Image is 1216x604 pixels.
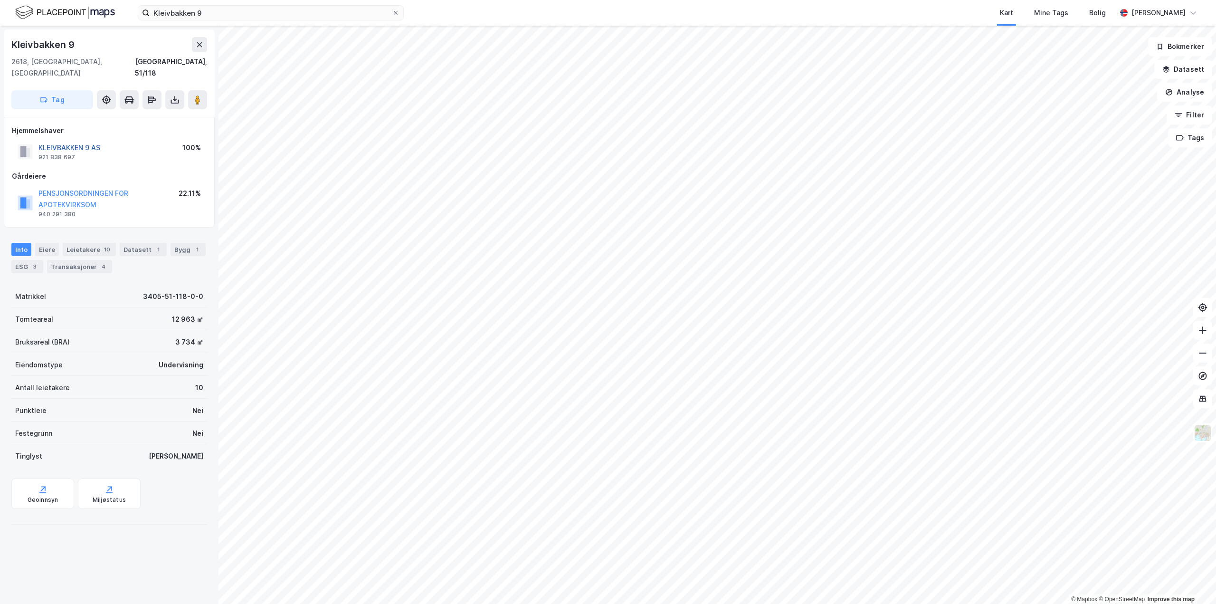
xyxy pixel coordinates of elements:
[1099,596,1145,603] a: OpenStreetMap
[63,243,116,256] div: Leietakere
[150,6,392,20] input: Søk på adresse, matrikkel, gårdeiere, leietakere eller personer
[15,359,63,371] div: Eiendomstype
[192,245,202,254] div: 1
[11,37,76,52] div: Kleivbakken 9
[15,4,115,21] img: logo.f888ab2527a4732fd821a326f86c7f29.svg
[11,260,43,273] div: ESG
[192,405,203,416] div: Nei
[30,262,39,271] div: 3
[15,382,70,393] div: Antall leietakere
[11,56,135,79] div: 2618, [GEOGRAPHIC_DATA], [GEOGRAPHIC_DATA]
[15,451,42,462] div: Tinglyst
[1131,7,1186,19] div: [PERSON_NAME]
[15,405,47,416] div: Punktleie
[1034,7,1068,19] div: Mine Tags
[35,243,59,256] div: Eiere
[38,211,76,218] div: 940 291 380
[1148,37,1212,56] button: Bokmerker
[102,245,112,254] div: 10
[179,188,201,199] div: 22.11%
[38,153,75,161] div: 921 838 697
[1154,60,1212,79] button: Datasett
[11,243,31,256] div: Info
[143,291,203,302] div: 3405-51-118-0-0
[47,260,112,273] div: Transaksjoner
[135,56,207,79] div: [GEOGRAPHIC_DATA], 51/118
[1157,83,1212,102] button: Analyse
[1148,596,1195,603] a: Improve this map
[99,262,108,271] div: 4
[171,243,206,256] div: Bygg
[1168,128,1212,147] button: Tags
[192,428,203,439] div: Nei
[120,243,167,256] div: Datasett
[28,496,58,504] div: Geoinnsyn
[15,336,70,348] div: Bruksareal (BRA)
[11,90,93,109] button: Tag
[175,336,203,348] div: 3 734 ㎡
[15,291,46,302] div: Matrikkel
[195,382,203,393] div: 10
[1168,558,1216,604] div: Kontrollprogram for chat
[153,245,163,254] div: 1
[93,496,126,504] div: Miljøstatus
[12,125,207,136] div: Hjemmelshaver
[15,314,53,325] div: Tomteareal
[159,359,203,371] div: Undervisning
[1168,558,1216,604] iframe: Chat Widget
[1000,7,1013,19] div: Kart
[172,314,203,325] div: 12 963 ㎡
[1071,596,1097,603] a: Mapbox
[15,428,52,439] div: Festegrunn
[1167,105,1212,125] button: Filter
[149,451,203,462] div: [PERSON_NAME]
[182,142,201,153] div: 100%
[1194,424,1212,442] img: Z
[12,171,207,182] div: Gårdeiere
[1089,7,1106,19] div: Bolig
